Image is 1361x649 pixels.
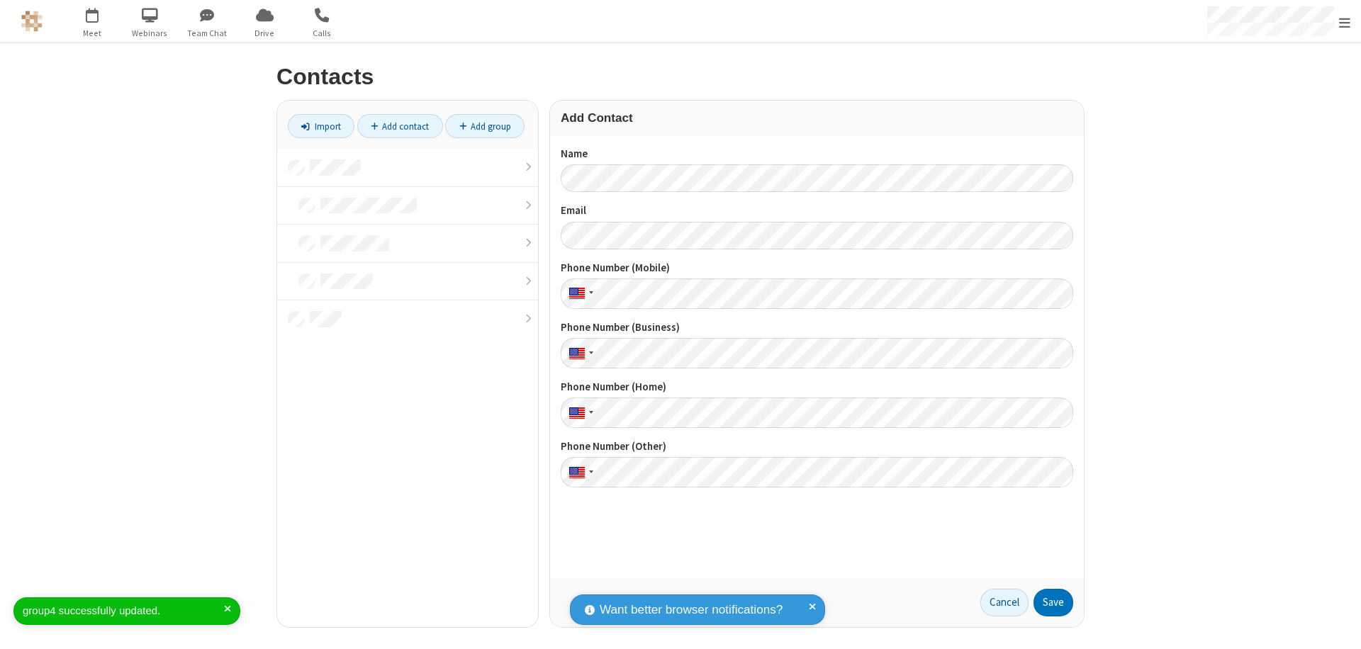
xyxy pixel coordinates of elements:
a: Add contact [357,114,443,138]
div: United States: + 1 [561,338,598,368]
a: Import [288,114,354,138]
div: United States: + 1 [561,457,598,487]
label: Email [561,203,1073,219]
label: Phone Number (Mobile) [561,260,1073,276]
a: Cancel [980,589,1029,617]
label: Name [561,146,1073,162]
button: Save [1034,589,1073,617]
span: Team Chat [181,27,234,40]
div: group4 successfully updated. [23,603,224,619]
div: United States: + 1 [561,397,598,428]
a: Add group [445,114,525,138]
label: Phone Number (Home) [561,379,1073,395]
h2: Contacts [276,64,1085,89]
h3: Add Contact [561,111,1073,125]
label: Phone Number (Other) [561,439,1073,455]
div: United States: + 1 [561,278,598,309]
span: Meet [66,27,119,40]
img: QA Selenium DO NOT DELETE OR CHANGE [21,11,43,32]
span: Want better browser notifications? [600,601,783,619]
span: Drive [238,27,291,40]
span: Webinars [123,27,177,40]
label: Phone Number (Business) [561,320,1073,336]
span: Calls [296,27,349,40]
